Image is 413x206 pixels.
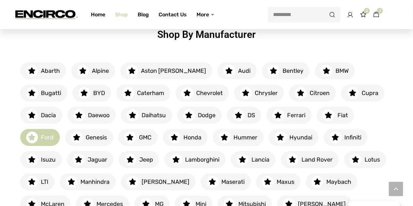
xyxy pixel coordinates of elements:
[85,156,108,164] h6: Jaguar
[86,3,110,26] a: Home
[256,173,306,190] a: Maxus
[274,178,295,186] h6: Maxus
[20,30,393,40] h1: Shop By Manufacturer
[118,129,163,146] a: GMC
[20,107,67,124] a: Dacia
[317,107,359,124] a: Fiat
[307,89,330,97] h6: Citroen
[110,3,133,26] a: Shop
[262,62,315,79] a: Bentley
[267,107,317,124] a: Ferrari
[360,12,367,19] a: 0
[20,173,60,190] a: LTI
[231,151,281,168] a: Lancia
[139,178,190,186] h6: [PERSON_NAME]
[217,62,262,79] a: Audi
[245,111,255,119] h6: DS
[77,178,110,186] h6: Manhindra
[269,129,324,146] a: Hyundai
[71,62,120,79] a: Alpine
[133,3,154,26] a: Blog
[38,134,54,142] h6: Ford
[299,156,333,164] h6: Land Rover
[201,173,256,190] a: Maserati
[324,7,340,23] button: Search
[119,151,164,168] a: Jeep
[364,8,370,14] span: 0
[67,151,119,168] a: Jaguar
[38,178,49,186] h6: LTI
[20,129,65,146] a: Ford
[65,129,118,146] a: Genesis
[89,67,109,75] h6: Alpine
[163,129,213,146] a: Honda
[333,67,349,75] h6: BMW
[286,134,313,142] h6: Hyundai
[85,111,110,119] h6: Daewoo
[139,111,166,119] h6: Daihatsu
[120,62,217,79] a: Aston [PERSON_NAME]
[195,111,216,119] h6: Dodge
[192,3,219,26] a: More
[341,85,390,102] a: Cupra
[73,85,116,102] a: BYD
[306,173,363,190] a: Maybach
[373,8,380,21] a: 0
[90,89,105,97] h6: BYD
[116,85,176,102] a: Caterham
[359,89,379,97] h6: Cupra
[134,89,164,97] h6: Caterham
[323,178,352,186] h6: Maybach
[154,3,192,26] a: Contact Us
[38,111,56,119] h6: Dacia
[38,67,60,75] h6: Abarth
[177,107,227,124] a: Dodge
[176,85,234,102] a: Chevrolet
[67,107,121,124] a: Daewoo
[121,107,177,124] a: Daihatsu
[213,129,269,146] a: Hummer
[218,178,245,186] h6: Maserati
[289,85,341,102] a: Citroen
[324,129,373,146] a: Infiniti
[335,111,348,119] h6: Fiat
[182,156,220,164] h6: Lamborghini
[362,156,380,164] h6: Lotus
[315,62,360,79] a: BMW
[13,5,78,24] img: encirco.com -
[252,89,278,97] h6: Chrysler
[20,85,73,102] a: Bugatti
[38,156,56,164] h6: Isuzu
[20,151,67,168] a: Isuzu
[249,156,270,164] h6: Lancia
[284,111,306,119] h6: Ferrari
[38,89,61,97] h6: Bugatti
[377,8,383,14] span: 0
[280,67,304,75] h6: Bentley
[83,134,107,142] h6: Genesis
[164,151,231,168] a: Lamborghini
[344,151,391,168] a: Lotus
[181,134,202,142] h6: Honda
[234,85,289,102] a: Chrysler
[136,156,153,164] h6: Jeep
[138,67,206,75] h6: Aston [PERSON_NAME]
[281,151,344,168] a: Land Rover
[60,173,121,190] a: Manhindra
[341,134,362,142] h6: Infiniti
[231,134,258,142] h6: Hummer
[136,134,152,142] h6: GMC
[193,89,223,97] h6: Chevrolet
[227,107,267,124] a: DS
[235,67,251,75] h6: Audi
[20,62,71,79] a: Abarth
[121,173,201,190] a: [PERSON_NAME]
